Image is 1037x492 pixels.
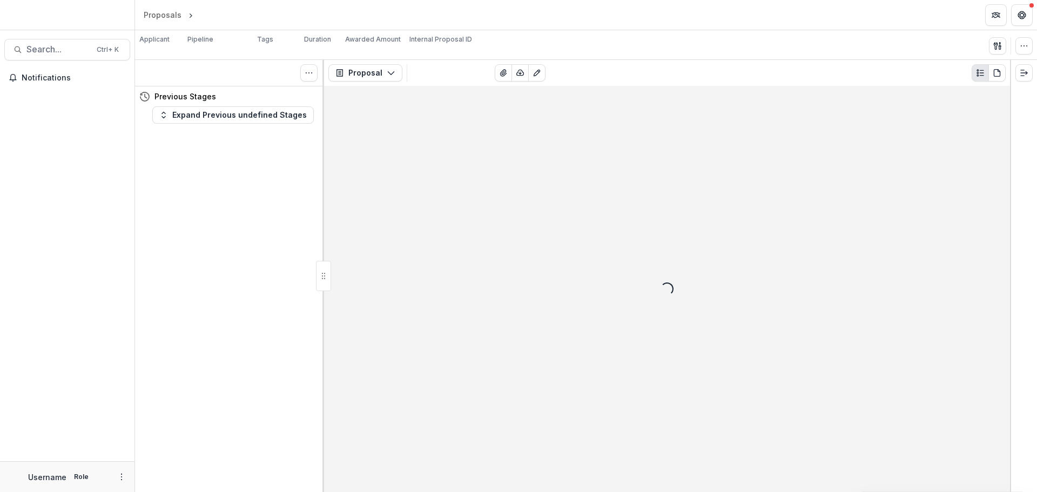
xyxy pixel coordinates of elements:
button: Partners [985,4,1007,26]
button: Edit as form [528,64,546,82]
button: Get Help [1011,4,1033,26]
p: Tags [257,35,273,44]
nav: breadcrumb [139,7,241,23]
button: PDF view [988,64,1006,82]
button: Proposal [328,64,402,82]
p: Internal Proposal ID [409,35,472,44]
button: Expand Previous undefined Stages [152,106,314,124]
span: Search... [26,44,90,55]
button: Plaintext view [972,64,989,82]
button: More [115,470,128,483]
h4: Previous Stages [154,91,216,102]
p: Role [71,472,92,482]
p: Duration [304,35,331,44]
p: Awarded Amount [345,35,401,44]
p: Username [28,471,66,483]
button: Expand right [1015,64,1033,82]
a: Proposals [139,7,186,23]
button: Notifications [4,69,130,86]
button: View Attached Files [495,64,512,82]
span: Notifications [22,73,126,83]
button: Toggle View Cancelled Tasks [300,64,318,82]
p: Pipeline [187,35,213,44]
div: Proposals [144,9,181,21]
button: Search... [4,39,130,60]
div: Ctrl + K [95,44,121,56]
p: Applicant [139,35,170,44]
